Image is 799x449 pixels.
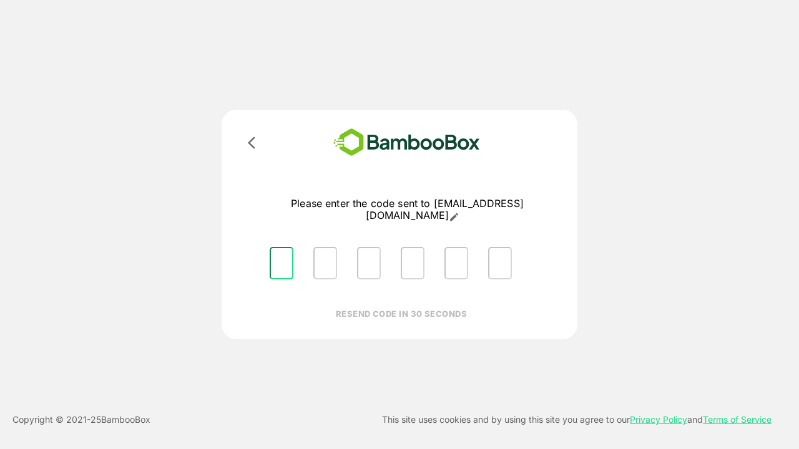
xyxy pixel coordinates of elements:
p: Please enter the code sent to [EMAIL_ADDRESS][DOMAIN_NAME] [260,198,555,222]
a: Terms of Service [703,414,772,425]
input: Please enter OTP character 3 [357,247,381,279]
p: This site uses cookies and by using this site you agree to our and [382,412,772,427]
input: Please enter OTP character 4 [401,247,424,279]
input: Please enter OTP character 1 [270,247,293,279]
input: Please enter OTP character 2 [313,247,337,279]
input: Please enter OTP character 6 [488,247,512,279]
input: Please enter OTP character 5 [444,247,468,279]
img: bamboobox [315,125,498,160]
p: Copyright © 2021- 25 BambooBox [12,412,150,427]
a: Privacy Policy [630,414,687,425]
